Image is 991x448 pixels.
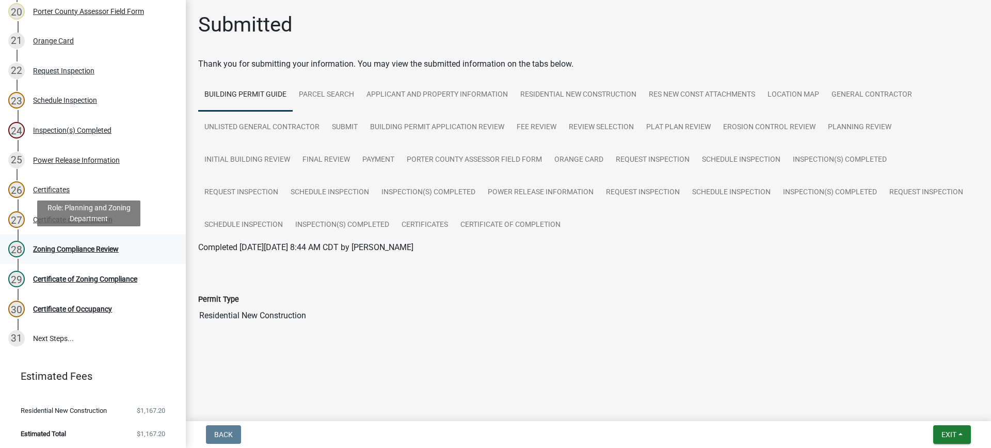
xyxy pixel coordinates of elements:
a: Power Release Information [482,176,600,209]
a: Inspection(s) Completed [787,144,893,177]
div: 28 [8,241,25,257]
a: Initial Building Review [198,144,296,177]
div: Inspection(s) Completed [33,127,111,134]
div: Thank you for submitting your information. You may view the submitted information on the tabs below. [198,58,979,70]
div: Porter County Assessor Field Form [33,8,144,15]
a: Residential New Construction [514,79,643,112]
a: Plat Plan Review [640,111,717,144]
div: Request Inspection [33,67,94,74]
div: Power Release Information [33,157,120,164]
div: Role: Planning and Zoning Department [37,200,140,226]
a: Inspection(s) Completed [777,176,883,209]
a: Request Inspection [883,176,969,209]
a: Building Permit Application Review [364,111,510,144]
div: Certificates [33,186,70,193]
a: Request Inspection [198,176,284,209]
div: 23 [8,92,25,109]
span: $1,167.20 [137,430,165,437]
div: 31 [8,330,25,347]
a: Estimated Fees [8,366,169,387]
a: Applicant and Property Information [360,79,514,112]
div: 25 [8,152,25,168]
div: 24 [8,122,25,138]
span: Exit [941,430,956,439]
a: Review Selection [563,111,640,144]
div: Schedule Inspection [33,97,97,104]
div: 27 [8,211,25,228]
a: General Contractor [825,79,918,112]
a: Location Map [761,79,825,112]
span: $1,167.20 [137,407,165,414]
a: Res New Const Attachments [643,79,761,112]
a: Schedule Inspection [686,176,777,209]
a: Porter County Assessor Field Form [401,144,548,177]
a: Building Permit Guide [198,79,293,112]
span: Residential New Construction [21,407,107,414]
a: Unlisted General Contractor [198,111,326,144]
a: Erosion Control Review [717,111,822,144]
a: Payment [356,144,401,177]
a: Inspection(s) Completed [375,176,482,209]
div: Certificate of Completion [33,216,113,223]
a: Schedule Inspection [696,144,787,177]
span: Back [214,430,233,439]
a: Schedule Inspection [198,209,289,242]
label: Permit Type [198,296,239,303]
span: Completed [DATE][DATE] 8:44 AM CDT by [PERSON_NAME] [198,242,413,252]
a: Schedule Inspection [284,176,375,209]
div: 21 [8,33,25,49]
a: Certificate of Completion [454,209,567,242]
div: Zoning Compliance Review [33,245,119,253]
a: Request Inspection [600,176,686,209]
div: Certificate of Zoning Compliance [33,275,137,283]
a: Submit [326,111,364,144]
a: Planning Review [822,111,898,144]
div: 30 [8,301,25,317]
button: Exit [933,425,971,444]
div: 20 [8,3,25,20]
a: Orange Card [548,144,610,177]
a: Fee Review [510,111,563,144]
div: Certificate of Occupancy [33,305,112,313]
a: Certificates [395,209,454,242]
span: Estimated Total [21,430,66,437]
button: Back [206,425,241,444]
h1: Submitted [198,12,293,37]
div: 22 [8,63,25,79]
a: Parcel search [293,79,360,112]
a: Inspection(s) Completed [289,209,395,242]
a: Request Inspection [610,144,696,177]
a: Final Review [296,144,356,177]
div: 26 [8,181,25,198]
div: Orange Card [33,37,74,44]
div: 29 [8,271,25,287]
